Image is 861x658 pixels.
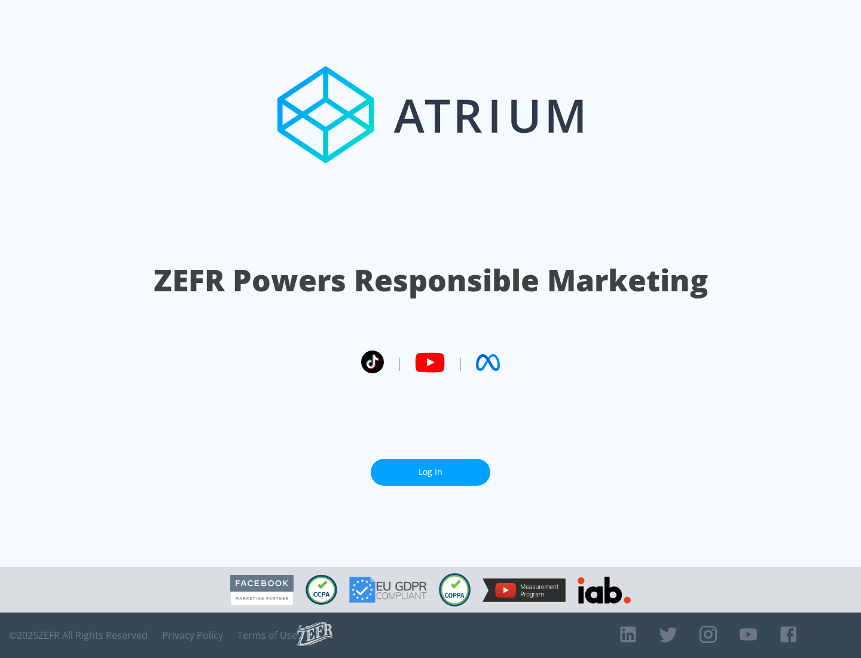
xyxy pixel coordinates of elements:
a: Log In [371,459,490,486]
img: GDPR Compliant [349,577,427,603]
span: | [457,354,464,371]
h1: ZEFR Powers Responsible Marketing [154,260,708,301]
a: Terms of Use [237,629,297,641]
span: | [396,354,403,371]
img: COPPA Compliant [439,573,471,607]
img: Facebook Marketing Partner [230,575,294,605]
a: Privacy Policy [162,629,223,641]
img: YouTube Measurement Program [483,578,566,602]
span: © 2025 ZEFR All Rights Reserved [9,629,148,641]
img: IAB [578,577,631,604]
img: CCPA Compliant [306,575,337,605]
